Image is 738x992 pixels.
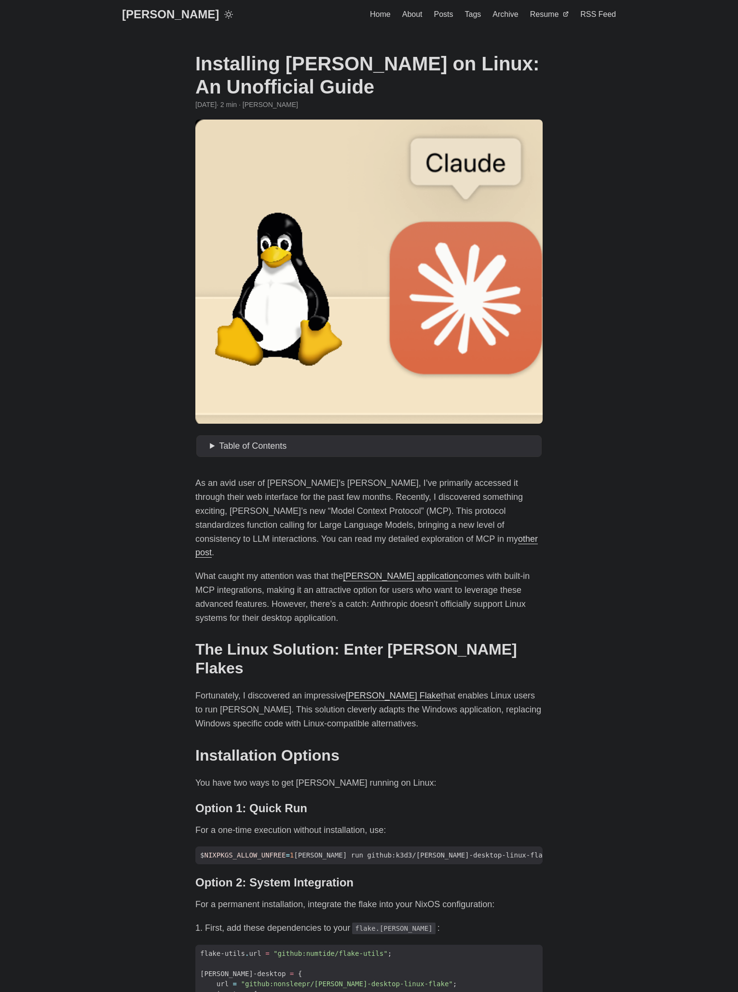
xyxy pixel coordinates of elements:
a: [PERSON_NAME] Flake [346,691,441,700]
span: . [245,950,249,957]
span: Archive [492,10,518,18]
p: For a one-time execution without installation, use: [195,823,543,837]
span: $ [PERSON_NAME] run github:k3d3/[PERSON_NAME]-desktop-linux-flake --impure [195,850,592,860]
p: What caught my attention was that the comes with built-in MCP integrations, making it an attracti... [195,569,543,625]
span: "github:numtide/flake-utils" [273,950,388,957]
span: flake-utils [200,950,245,957]
h2: Installation Options [195,746,543,764]
span: 1 [290,851,294,859]
p: For a permanent installation, integrate the flake into your NixOS configuration: [195,898,543,912]
span: NIXPKGS_ALLOW_UNFREE [204,851,286,859]
span: = [286,851,289,859]
h3: Option 1: Quick Run [195,802,543,816]
span: ; [453,980,457,988]
h1: Installing [PERSON_NAME] on Linux: An Unofficial Guide [195,52,543,98]
span: 2025-01-09 21:00:00 +0000 UTC [195,99,217,110]
summary: Table of Contents [210,439,538,453]
span: RSS Feed [580,10,616,18]
p: As an avid user of [PERSON_NAME]’s [PERSON_NAME], I’ve primarily accessed it through their web in... [195,476,543,560]
h3: Option 2: System Integration [195,876,543,890]
span: Posts [434,10,453,18]
span: Resume [530,10,559,18]
code: flake.[PERSON_NAME] [352,923,436,934]
span: url [249,950,261,957]
span: [PERSON_NAME]-desktop [200,970,286,978]
a: [PERSON_NAME] application [343,571,458,581]
span: Tags [465,10,481,18]
h2: The Linux Solution: Enter [PERSON_NAME] Flakes [195,640,543,677]
span: = [290,970,294,978]
span: url [217,980,229,988]
li: First, add these dependencies to your : [205,921,543,935]
span: Table of Contents [219,441,287,451]
span: Home [370,10,391,18]
span: = [233,980,237,988]
span: About [402,10,423,18]
p: Fortunately, I discovered an impressive that enables Linux users to run [PERSON_NAME]. This solut... [195,689,543,730]
span: "github:nonsleepr/[PERSON_NAME]-desktop-linux-flake" [241,980,453,988]
p: You have two ways to get [PERSON_NAME] running on Linux: [195,776,543,790]
span: { [298,970,302,978]
span: ; [388,950,392,957]
span: = [265,950,269,957]
div: · 2 min · [PERSON_NAME] [195,99,543,110]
